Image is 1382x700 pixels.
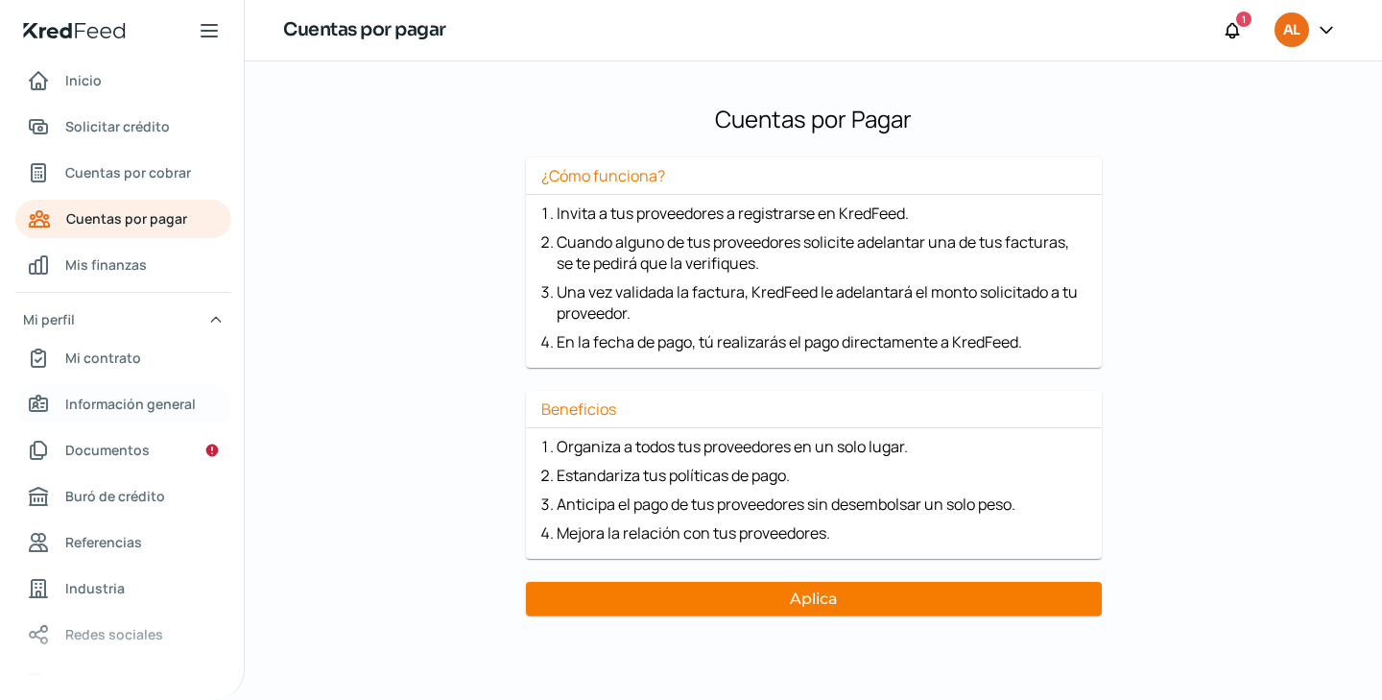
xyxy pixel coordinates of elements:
li: Cuando alguno de tus proveedores solicite adelantar una de tus facturas, se te pedirá que la veri... [557,231,1086,274]
li: Una vez validada la factura, KredFeed le adelantará el monto solicitado a tu proveedor. [557,281,1086,324]
span: Mi contrato [65,346,141,370]
span: Solicitar crédito [65,114,170,138]
h3: ¿Cómo funciona? [526,165,1102,195]
a: Información general [15,385,231,423]
a: Referencias [15,523,231,562]
span: Mi perfil [23,307,75,331]
a: Colateral [15,662,231,700]
li: Anticipa el pago de tus proveedores sin desembolsar un solo peso. [557,494,1086,515]
span: Colateral [65,668,125,692]
span: Redes sociales [65,622,163,646]
span: 1 [1242,11,1246,28]
span: Mis finanzas [65,253,147,277]
span: Referencias [65,530,142,554]
h3: Beneficios [526,398,1102,428]
span: Industria [65,576,125,600]
a: Mis finanzas [15,246,231,284]
span: Buró de crédito [65,484,165,508]
span: Información general [65,392,196,416]
li: Organiza a todos tus proveedores en un solo lugar. [557,436,1086,457]
h1: Cuentas por Pagar [291,103,1336,134]
span: Documentos [65,438,150,462]
span: Cuentas por pagar [66,206,187,230]
a: Redes sociales [15,616,231,654]
a: Inicio [15,61,231,100]
li: Invita a tus proveedores a registrarse en KredFeed. [557,203,1086,224]
a: Mi contrato [15,339,231,377]
a: Documentos [15,431,231,470]
span: Cuentas por cobrar [65,160,191,184]
a: Buró de crédito [15,477,231,516]
span: AL [1283,19,1299,42]
a: Cuentas por pagar [15,200,231,238]
a: Solicitar crédito [15,108,231,146]
span: Inicio [65,68,102,92]
a: Cuentas por cobrar [15,154,231,192]
button: Aplica [526,582,1102,616]
h1: Cuentas por pagar [283,16,446,44]
li: Mejora la relación con tus proveedores. [557,522,1086,543]
li: En la fecha de pago, tú realizarás el pago directamente a KredFeed. [557,331,1086,352]
li: Estandariza tus políticas de pago. [557,465,1086,486]
a: Industria [15,569,231,608]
